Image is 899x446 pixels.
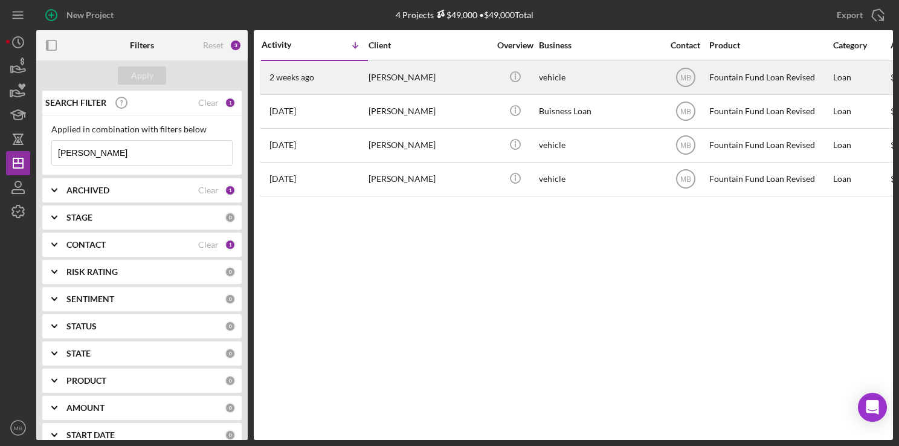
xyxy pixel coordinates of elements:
[709,95,830,128] div: Fountain Fund Loan Revised
[225,212,236,223] div: 0
[396,10,533,20] div: 4 Projects • $49,000 Total
[369,163,489,195] div: [PERSON_NAME]
[434,10,477,20] div: $49,000
[225,321,236,332] div: 0
[66,322,97,331] b: STATUS
[269,73,314,82] time: 2025-09-10 16:59
[66,376,106,386] b: PRODUCT
[66,186,109,195] b: ARCHIVED
[225,348,236,359] div: 0
[225,294,236,305] div: 0
[225,185,236,196] div: 1
[225,97,236,108] div: 1
[369,40,489,50] div: Client
[66,213,92,222] b: STAGE
[225,239,236,250] div: 1
[539,129,660,161] div: vehicle
[14,425,22,431] text: MB
[66,349,91,358] b: STATE
[230,39,242,51] div: 3
[225,375,236,386] div: 0
[36,3,126,27] button: New Project
[680,108,691,116] text: MB
[262,40,315,50] div: Activity
[539,95,660,128] div: Buisness Loan
[539,163,660,195] div: vehicle
[51,124,233,134] div: Applied in combination with filters below
[269,174,296,184] time: 2024-04-26 16:43
[833,163,889,195] div: Loan
[269,106,296,116] time: 2025-01-09 15:30
[203,40,224,50] div: Reset
[833,129,889,161] div: Loan
[130,40,154,50] b: Filters
[131,66,153,85] div: Apply
[833,95,889,128] div: Loan
[369,62,489,94] div: [PERSON_NAME]
[858,393,887,422] div: Open Intercom Messenger
[225,430,236,441] div: 0
[709,40,830,50] div: Product
[45,98,106,108] b: SEARCH FILTER
[198,186,219,195] div: Clear
[833,62,889,94] div: Loan
[66,267,118,277] b: RISK RATING
[225,402,236,413] div: 0
[66,3,114,27] div: New Project
[709,129,830,161] div: Fountain Fund Loan Revised
[369,95,489,128] div: [PERSON_NAME]
[539,62,660,94] div: vehicle
[833,40,889,50] div: Category
[66,403,105,413] b: AMOUNT
[269,140,296,150] time: 2024-04-27 14:04
[680,141,691,150] text: MB
[225,267,236,277] div: 0
[369,129,489,161] div: [PERSON_NAME]
[198,98,219,108] div: Clear
[118,66,166,85] button: Apply
[663,40,708,50] div: Contact
[66,294,114,304] b: SENTIMENT
[837,3,863,27] div: Export
[825,3,893,27] button: Export
[709,62,830,94] div: Fountain Fund Loan Revised
[66,240,106,250] b: CONTACT
[680,74,691,82] text: MB
[6,416,30,440] button: MB
[198,240,219,250] div: Clear
[66,430,115,440] b: START DATE
[492,40,538,50] div: Overview
[539,40,660,50] div: Business
[709,163,830,195] div: Fountain Fund Loan Revised
[680,175,691,184] text: MB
